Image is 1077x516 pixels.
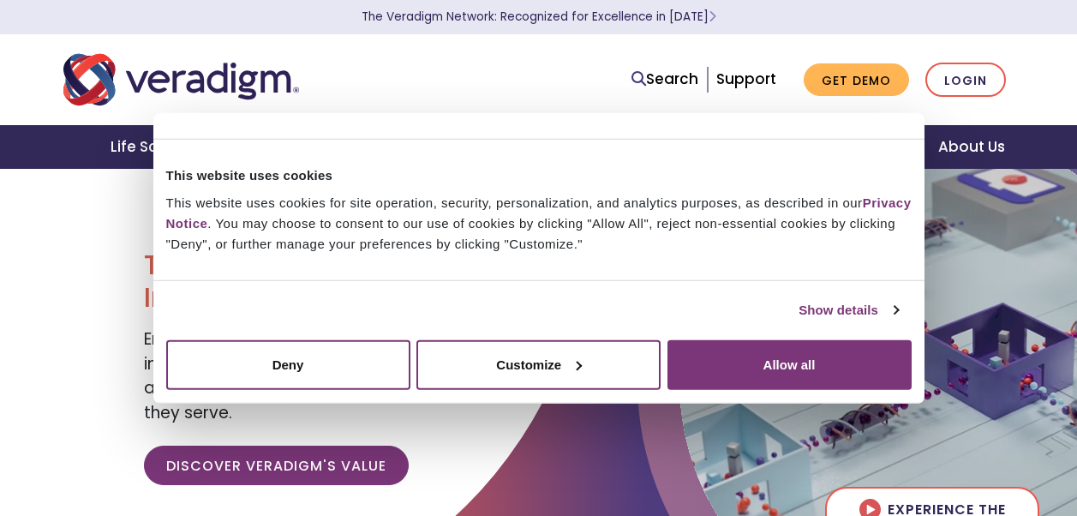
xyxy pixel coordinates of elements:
[166,339,410,389] button: Deny
[804,63,909,97] a: Get Demo
[631,68,698,91] a: Search
[667,339,912,389] button: Allow all
[63,51,299,108] img: Veradigm logo
[144,249,525,315] h1: Transforming Health, Insightfully®
[144,327,521,424] span: Empowering our clients with trusted data, insights, and solutions to help reduce costs and improv...
[716,69,776,89] a: Support
[709,9,716,25] span: Learn More
[918,125,1026,169] a: About Us
[362,9,716,25] a: The Veradigm Network: Recognized for Excellence in [DATE]Learn More
[166,195,912,230] a: Privacy Notice
[799,300,898,321] a: Show details
[925,63,1006,98] a: Login
[144,446,409,485] a: Discover Veradigm's Value
[90,125,232,169] a: Life Sciences
[166,165,912,186] div: This website uses cookies
[166,192,912,254] div: This website uses cookies for site operation, security, personalization, and analytics purposes, ...
[416,339,661,389] button: Customize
